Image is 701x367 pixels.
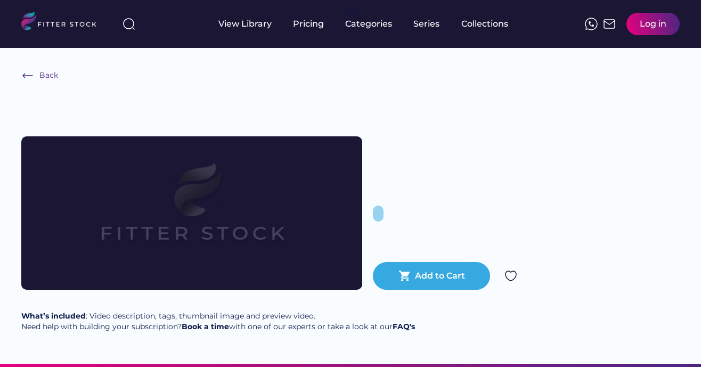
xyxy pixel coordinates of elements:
[345,18,392,30] div: Categories
[182,322,229,331] a: Book a time
[504,270,517,282] img: Group%201000002324.svg
[21,12,105,34] img: LOGO.svg
[461,18,508,30] div: Collections
[55,136,328,290] img: Frame%2079%20%281%29.svg
[21,311,86,321] strong: What’s included
[398,270,411,282] button: shopping_cart
[640,18,666,30] div: Log in
[345,5,359,16] div: fvck
[413,18,440,30] div: Series
[293,18,324,30] div: Pricing
[21,311,415,332] div: : Video description, tags, thumbnail image and preview video. Need help with building your subscr...
[415,270,465,282] div: Add to Cart
[218,18,272,30] div: View Library
[393,322,415,331] a: FAQ's
[603,18,616,30] img: Frame%2051.svg
[123,18,135,30] img: search-normal%203.svg
[39,70,58,81] div: Back
[21,69,34,82] img: Frame%20%286%29.svg
[585,18,598,30] img: meteor-icons_whatsapp%20%281%29.svg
